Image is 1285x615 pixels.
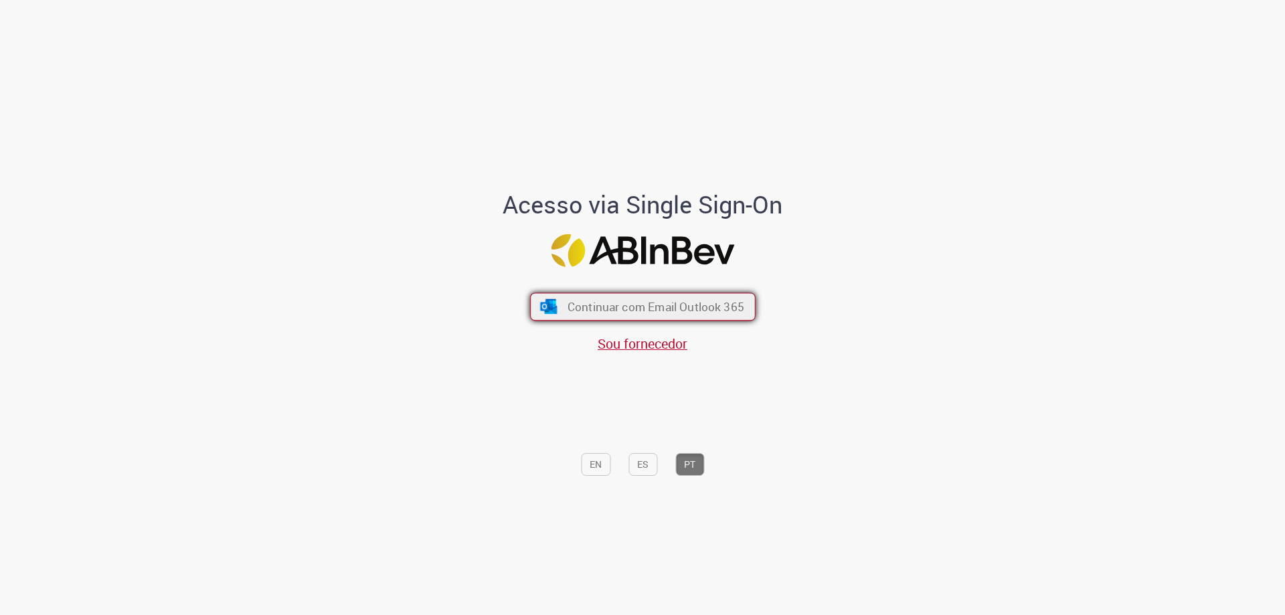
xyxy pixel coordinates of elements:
span: Continuar com Email Outlook 365 [567,299,744,315]
button: PT [675,453,704,476]
button: ES [628,453,657,476]
button: EN [581,453,610,476]
img: Logo ABInBev [551,234,734,267]
a: Sou fornecedor [598,335,687,353]
button: ícone Azure/Microsoft 360 Continuar com Email Outlook 365 [530,293,756,321]
img: ícone Azure/Microsoft 360 [539,299,558,314]
h1: Acesso via Single Sign-On [457,191,829,218]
